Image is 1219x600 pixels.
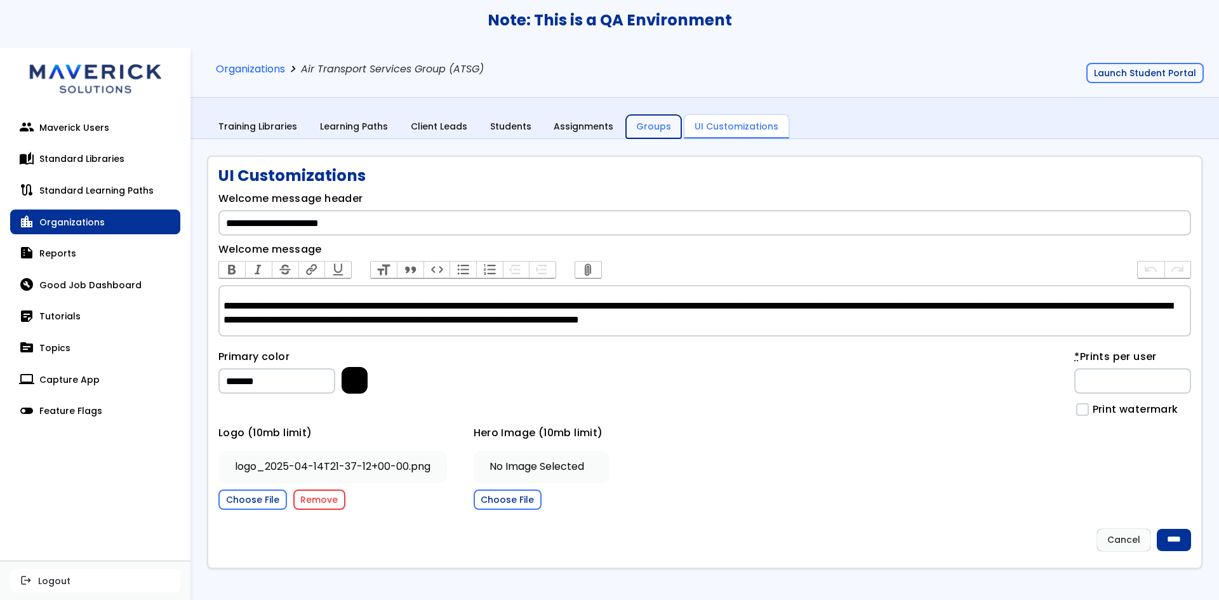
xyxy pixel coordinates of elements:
[298,262,325,278] button: Link
[293,490,346,510] label: Remove
[20,247,33,260] span: summarize
[1097,529,1150,552] a: Cancel
[20,310,33,323] span: sticky_note_2
[626,115,681,139] a: Groups
[218,191,363,210] label: Welcome message header
[20,152,33,165] span: auto_stories
[218,451,447,483] div: logo_2025-04-14T21-37-12+00-00.png
[450,262,476,278] button: Bullets
[10,210,180,235] a: location_cityOrganizations
[1074,349,1156,368] label: Prints per user
[324,262,351,278] button: Underline
[10,272,180,298] a: build_circleGood Job Dashboard
[20,184,33,197] span: route
[245,262,272,278] button: Italic
[10,398,180,423] a: toggle_offFeature Flags
[20,216,33,229] span: location_city
[10,115,180,140] a: peopleMaverick Users
[301,63,486,76] span: Air Transport Services Group (ATSG)
[476,262,503,278] button: Numbers
[20,575,32,585] span: logout
[20,121,33,134] span: people
[208,115,307,139] a: Training Libraries
[10,367,180,392] a: computerCapture App
[397,262,423,278] button: Quote
[218,425,312,444] label: Logo (10mb limit)
[10,304,180,330] a: sticky_note_2Tutorials
[503,262,530,278] button: Decrease Level
[20,373,33,386] span: computer
[474,425,603,444] label: Hero Image (10mb limit)
[218,242,322,261] label: Welcome message
[474,451,609,483] div: No Image Selected
[401,115,477,139] a: Client Leads
[20,404,33,417] span: toggle_off
[371,262,397,278] button: Heading
[218,490,287,510] label: Choose File
[543,115,623,139] a: Assignments
[20,342,33,354] span: topic
[1138,262,1164,278] button: Undo
[10,569,180,592] button: logoutLogout
[1164,262,1191,278] button: Redo
[20,279,33,291] span: build_circle
[19,48,171,105] img: logo.svg
[575,262,602,278] button: Attach Files
[423,262,450,278] button: Code
[10,335,180,361] a: topicTopics
[10,178,180,203] a: routeStandard Learning Paths
[10,241,180,266] a: summarizeReports
[272,262,298,278] button: Strikethrough
[684,114,789,139] a: UI Customizations
[480,115,542,139] a: Students
[1086,63,1204,83] button: Launch Student Portal
[216,63,285,76] a: Organizations
[218,285,1191,337] trix-editor: Welcome message
[1086,404,1178,415] label: Print watermark
[310,115,398,139] a: Learning Paths
[529,262,556,278] button: Increase Level
[218,167,1191,185] h1: UI Customizations
[474,490,542,510] label: Choose File
[218,349,290,368] label: Primary color
[1074,349,1079,364] abbr: required
[219,262,246,278] button: Bold
[285,63,301,76] span: chevron_right
[10,146,180,171] a: auto_storiesStandard Libraries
